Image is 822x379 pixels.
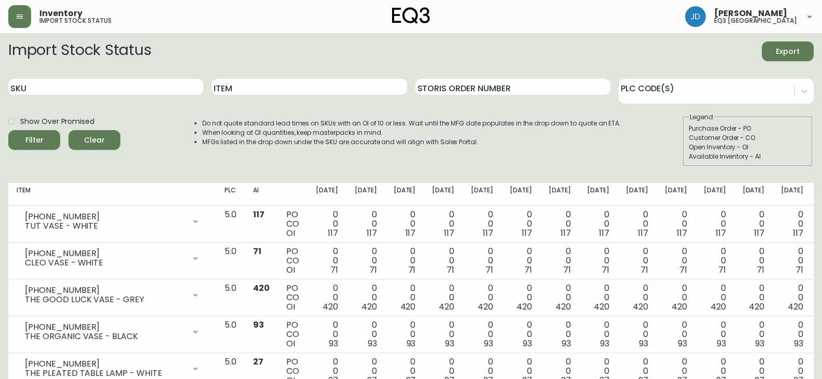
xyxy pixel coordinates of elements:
[743,210,765,238] div: 0 0
[714,18,797,24] h5: eq3 [GEOGRAPHIC_DATA]
[202,137,621,147] li: MFGs listed in the drop down under the SKU are accurate and will align with Sales Portal.
[704,320,726,348] div: 0 0
[471,284,493,312] div: 0 0
[762,41,814,61] button: Export
[689,113,714,122] legend: Legend
[640,264,648,276] span: 71
[672,301,687,313] span: 420
[216,279,245,316] td: 5.0
[522,227,532,239] span: 117
[25,295,185,304] div: THE GOOD LUCK VASE - GREY
[394,320,416,348] div: 0 0
[710,301,726,313] span: 420
[408,264,416,276] span: 71
[471,320,493,348] div: 0 0
[704,210,726,238] div: 0 0
[510,210,532,238] div: 0 0
[406,227,416,239] span: 117
[714,9,787,18] span: [PERSON_NAME]
[25,322,185,332] div: [PHONE_NUMBER]
[286,247,299,275] div: PO CO
[754,227,764,239] span: 117
[394,210,416,238] div: 0 0
[216,183,245,206] th: PLC
[432,210,454,238] div: 0 0
[25,221,185,231] div: TUT VASE - WHITE
[549,210,571,238] div: 0 0
[432,320,454,348] div: 0 0
[689,133,807,143] div: Customer Order - CO
[781,320,803,348] div: 0 0
[463,183,501,206] th: [DATE]
[478,301,493,313] span: 420
[549,247,571,275] div: 0 0
[323,301,338,313] span: 420
[594,301,609,313] span: 420
[286,227,295,239] span: OI
[517,301,532,313] span: 420
[8,41,151,61] h2: Import Stock Status
[392,7,430,24] img: logo
[25,212,185,221] div: [PHONE_NUMBER]
[385,183,424,206] th: [DATE]
[743,247,765,275] div: 0 0
[793,227,803,239] span: 117
[501,183,540,206] th: [DATE]
[678,338,687,349] span: 93
[245,183,278,206] th: AI
[367,227,377,239] span: 117
[510,320,532,348] div: 0 0
[330,264,338,276] span: 71
[447,264,454,276] span: 71
[510,247,532,275] div: 0 0
[355,247,377,275] div: 0 0
[485,264,493,276] span: 71
[618,183,657,206] th: [DATE]
[626,284,648,312] div: 0 0
[540,183,579,206] th: [DATE]
[216,206,245,243] td: 5.0
[25,249,185,258] div: [PHONE_NUMBER]
[25,134,44,147] div: Filter
[355,284,377,312] div: 0 0
[587,284,609,312] div: 0 0
[755,338,764,349] span: 93
[216,243,245,279] td: 5.0
[638,227,648,239] span: 117
[444,227,454,239] span: 117
[685,6,706,27] img: 7c567ac048721f22e158fd313f7f0981
[17,320,208,343] div: [PHONE_NUMBER]THE ORGANIC VASE - BLACK
[17,284,208,306] div: [PHONE_NUMBER]THE GOOD LUCK VASE - GREY
[316,210,338,238] div: 0 0
[394,247,416,275] div: 0 0
[432,247,454,275] div: 0 0
[286,210,299,238] div: PO CO
[599,227,609,239] span: 117
[394,284,416,312] div: 0 0
[39,9,82,18] span: Inventory
[665,247,687,275] div: 0 0
[781,247,803,275] div: 0 0
[25,369,185,378] div: THE PLEATED TABLE LAMP - WHITE
[562,338,571,349] span: 93
[639,338,648,349] span: 93
[743,320,765,348] div: 0 0
[286,338,295,349] span: OI
[369,264,377,276] span: 71
[770,45,805,58] span: Export
[781,284,803,312] div: 0 0
[25,258,185,268] div: CLEO VASE - WHITE
[689,124,807,133] div: Purchase Order - PO
[510,284,532,312] div: 0 0
[316,284,338,312] div: 0 0
[202,119,621,128] li: Do not quote standard lead times on SKUs with an OI of 10 or less. Wait until the MFG date popula...
[316,320,338,348] div: 0 0
[587,320,609,348] div: 0 0
[8,183,216,206] th: Item
[253,356,263,368] span: 27
[749,301,764,313] span: 420
[25,359,185,369] div: [PHONE_NUMBER]
[286,284,299,312] div: PO CO
[286,301,295,313] span: OI
[665,284,687,312] div: 0 0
